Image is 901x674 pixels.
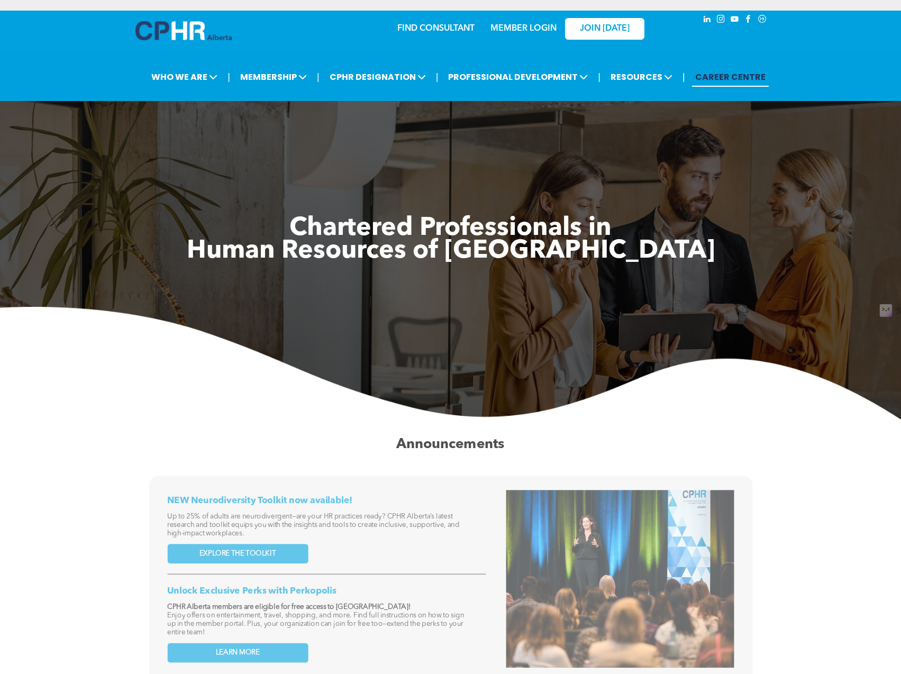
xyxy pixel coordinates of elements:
[167,544,308,563] a: EXPLORE THE TOOLKIT
[580,24,630,34] span: JOIN [DATE]
[436,66,439,88] li: |
[702,13,713,28] a: linkedin
[757,13,768,28] a: Social network
[682,66,685,88] li: |
[216,649,260,657] span: LEARN MORE
[598,66,600,88] li: |
[167,643,308,663] a: LEARN MORE
[167,513,460,537] span: Up to 25% of adults are neurodivergent—are your HR practices ready? CPHR Alberta’s latest researc...
[490,24,557,33] a: MEMBER LOGIN
[729,13,741,28] a: youtube
[565,18,644,40] a: JOIN [DATE]
[607,67,676,87] span: RESOURCES
[167,496,352,505] span: NEW Neurodiversity Toolkit now available!
[167,604,411,611] strong: CPHR Alberta members are eligible for free access to [GEOGRAPHIC_DATA]!
[148,67,221,87] span: WHO WE ARE
[187,239,715,264] span: Human Resources of [GEOGRAPHIC_DATA]
[289,216,612,241] span: Chartered Professionals in
[326,67,429,87] span: CPHR DESIGNATION
[199,550,276,558] span: EXPLORE THE TOOLKIT
[396,438,504,451] span: Announcements
[445,67,591,87] span: PROFESSIONAL DEVELOPMENT
[227,66,230,88] li: |
[167,612,464,636] span: Enjoy offers on entertainment, travel, shopping, and more. Find full instructions on how to sign ...
[397,24,475,33] a: FIND CONSULTANT
[135,21,232,40] img: A blue and white logo for cp alberta
[237,67,310,87] span: MEMBERSHIP
[715,13,727,28] a: instagram
[167,587,336,596] span: Unlock Exclusive Perks with Perkopolis
[743,13,754,28] a: facebook
[692,67,769,87] a: CAREER CENTRE
[317,66,320,88] li: |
